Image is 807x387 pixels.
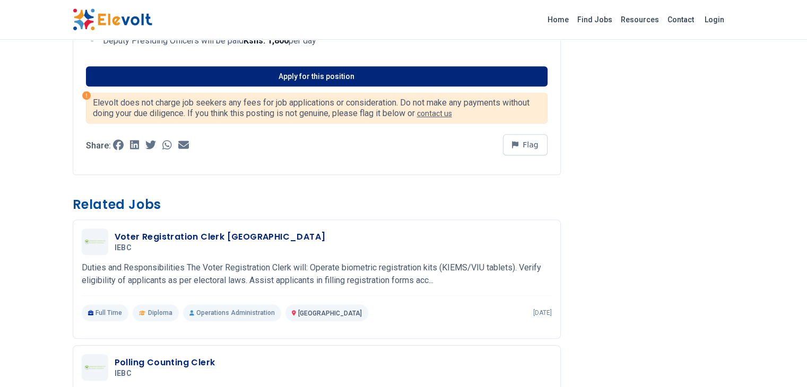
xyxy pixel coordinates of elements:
p: Elevolt does not charge job seekers any fees for job applications or consideration. Do not make a... [93,98,541,119]
span: IEBC [115,369,132,379]
img: IEBC [84,240,106,244]
span: [GEOGRAPHIC_DATA] [298,310,362,317]
img: IEBC [84,365,106,370]
strong: Kshs. 1,800 [244,36,289,46]
h3: Related Jobs [73,196,561,213]
img: Elevolt [73,8,152,31]
a: Resources [617,11,663,28]
a: Login [698,9,731,30]
p: Full Time [82,304,129,321]
a: Find Jobs [573,11,617,28]
span: IEBC [115,243,132,253]
h3: Voter Registration Clerk [GEOGRAPHIC_DATA] [115,231,326,243]
a: IEBCVoter Registration Clerk [GEOGRAPHIC_DATA]IEBCDuties and Responsibilities The Voter Registrat... [82,228,552,321]
a: Home [543,11,573,28]
p: Duties and Responsibilities The Voter Registration Clerk will: Operate biometric registration kit... [82,261,552,287]
a: Contact [663,11,698,28]
li: Deputy Presiding Officers will be paid per day [100,34,548,47]
iframe: Chat Widget [754,336,807,387]
button: Flag [503,134,548,155]
a: contact us [417,109,452,118]
a: Apply for this position [86,66,548,86]
p: Operations Administration [183,304,281,321]
p: Share: [86,142,111,150]
span: Diploma [148,309,172,317]
p: [DATE] [533,309,552,317]
h3: Polling Counting Clerk [115,356,215,369]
